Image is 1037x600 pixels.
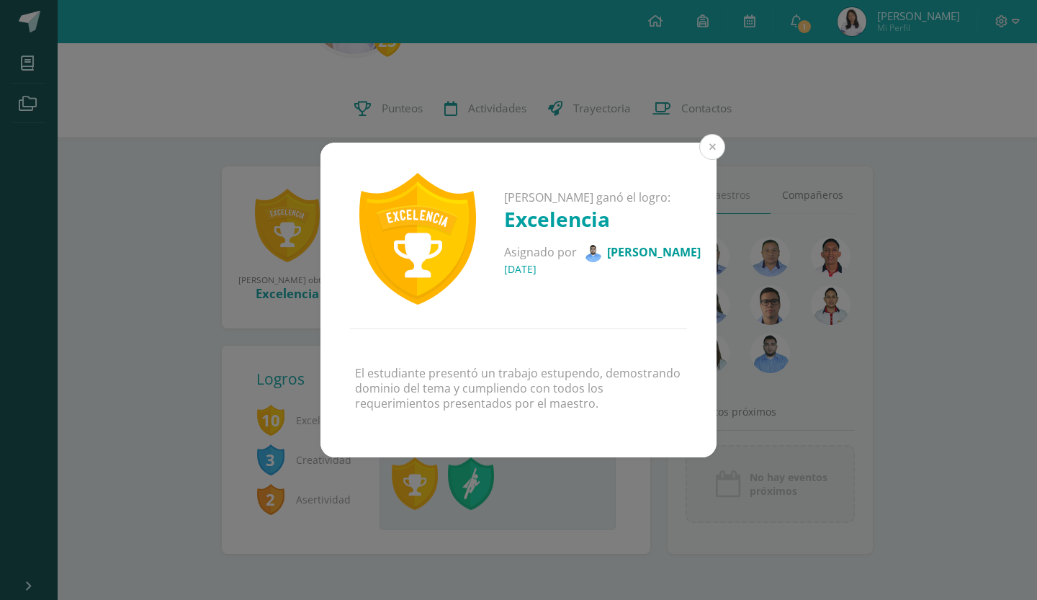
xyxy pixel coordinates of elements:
p: Asignado por [504,244,701,262]
p: [PERSON_NAME] ganó el logro: [504,190,701,205]
button: Close (Esc) [699,134,725,160]
h1: Excelencia [504,205,701,233]
span: [PERSON_NAME] [607,243,701,259]
p: El estudiante presentó un trabajo estupendo, demostrando dominio del tema y cumpliendo con todos ... [355,366,682,411]
img: caf3ef738e497847f98cfe84b1de4cd5.png [584,244,602,262]
h4: [DATE] [504,262,701,276]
